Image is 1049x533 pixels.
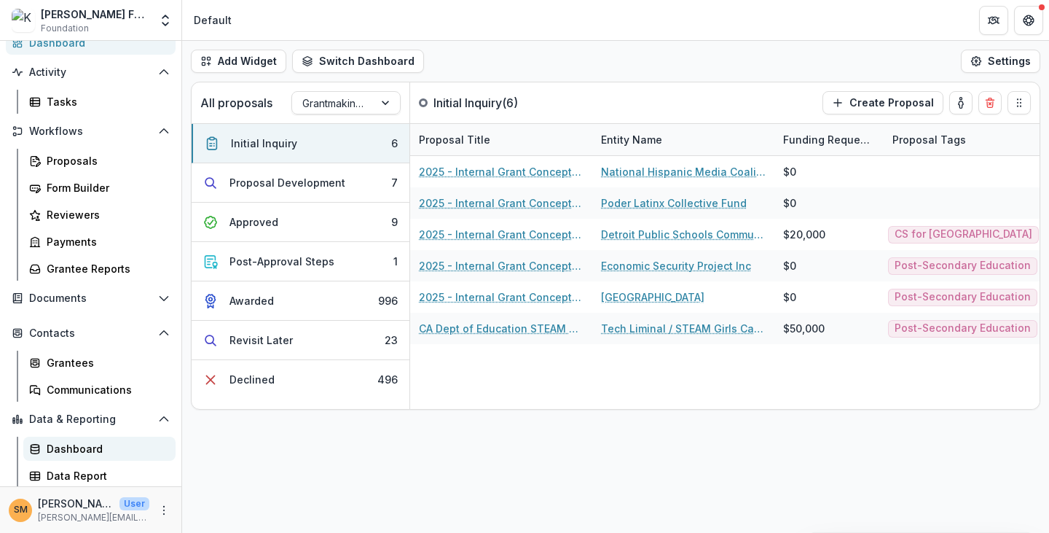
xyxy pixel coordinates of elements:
a: Grantee Reports [23,257,176,281]
div: Payments [47,234,164,249]
div: 496 [377,372,398,387]
div: $0 [783,195,796,211]
a: 2025 - Internal Grant Concept Form [419,227,584,242]
div: Reviewers [47,207,164,222]
span: Post-Secondary Education [895,291,1031,303]
span: Foundation [41,22,89,35]
div: Funding Requested [774,132,884,147]
div: Entity Name [592,124,774,155]
a: Dashboard [23,437,176,461]
button: Get Help [1014,6,1043,35]
div: Grantee Reports [47,261,164,276]
button: Open Contacts [6,322,176,345]
a: Poder Latinx Collective Fund [601,195,747,211]
div: 6 [391,136,398,151]
button: Approved9 [192,203,409,242]
span: Activity [29,66,152,79]
button: Add Widget [191,50,286,73]
button: Switch Dashboard [292,50,424,73]
div: Proposals [47,153,164,168]
button: Open Workflows [6,120,176,143]
button: Open Activity [6,61,176,84]
span: Documents [29,292,152,305]
p: User [119,497,149,510]
a: Detroit Public Schools Community District [601,227,766,242]
span: CS for [GEOGRAPHIC_DATA] [895,228,1032,241]
span: Data & Reporting [29,413,152,426]
a: Proposals [23,149,176,173]
div: Dashboard [47,441,164,456]
button: Drag [1007,91,1031,114]
a: Form Builder [23,176,176,200]
span: Post-Secondary Education [895,260,1031,272]
button: Revisit Later23 [192,321,409,360]
div: Subina Mahal [14,505,28,515]
a: 2025 - Internal Grant Concept Form [419,289,584,305]
div: Entity Name [592,132,671,147]
div: Revisit Later [229,332,293,348]
button: Open Data & Reporting [6,408,176,431]
div: 1 [393,254,398,269]
a: 2025 - Internal Grant Concept Form [419,164,584,179]
button: Awarded996 [192,281,409,321]
div: Approved [229,214,278,230]
div: 23 [385,332,398,348]
button: Settings [961,50,1040,73]
a: Communications [23,378,176,402]
div: Declined [229,372,275,387]
a: 2025 - Internal Grant Concept Form [419,258,584,273]
div: Dashboard [29,35,164,50]
a: [GEOGRAPHIC_DATA] [601,289,704,305]
div: Communications [47,382,164,397]
span: Workflows [29,125,152,138]
p: [PERSON_NAME] [38,496,114,511]
button: Declined496 [192,360,409,399]
span: Contacts [29,327,152,340]
p: [PERSON_NAME][EMAIL_ADDRESS][PERSON_NAME][DOMAIN_NAME] [38,511,149,524]
button: Create Proposal [822,91,943,114]
button: Delete card [978,91,1002,114]
a: National Hispanic Media Coalition [601,164,766,179]
div: Proposal Tags [884,132,975,147]
div: $0 [783,258,796,273]
p: All proposals [200,94,272,112]
button: More [155,502,173,519]
div: $0 [783,289,796,305]
a: Economic Security Project Inc [601,258,751,273]
div: Funding Requested [774,124,884,155]
a: Tech Liminal / STEAM Girls Camp [601,321,766,336]
div: Proposal Title [410,124,592,155]
div: Tasks [47,94,164,109]
button: Partners [979,6,1008,35]
a: CA Dept of Education STEAM grant [419,321,584,336]
button: toggle-assigned-to-me [949,91,973,114]
a: Reviewers [23,203,176,227]
nav: breadcrumb [188,9,237,31]
div: Form Builder [47,180,164,195]
div: Post-Approval Steps [229,254,334,269]
div: Proposal Development [229,175,345,190]
div: Proposal Title [410,132,499,147]
div: Initial Inquiry [231,136,297,151]
a: 2025 - Internal Grant Concept Form [419,195,584,211]
div: [PERSON_NAME] Foundation [41,7,149,22]
a: Data Report [23,464,176,488]
button: Initial Inquiry6 [192,124,409,163]
a: Grantees [23,351,176,375]
div: 7 [391,175,398,190]
div: $50,000 [783,321,825,336]
div: Data Report [47,468,164,483]
div: $0 [783,164,796,179]
a: Dashboard [6,31,176,55]
button: Open Documents [6,287,176,310]
div: Grantees [47,355,164,370]
a: Tasks [23,90,176,114]
div: 9 [391,214,398,230]
div: Awarded [229,293,274,308]
div: Default [194,12,232,28]
p: Initial Inquiry ( 6 ) [433,94,543,112]
button: Proposal Development7 [192,163,409,203]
